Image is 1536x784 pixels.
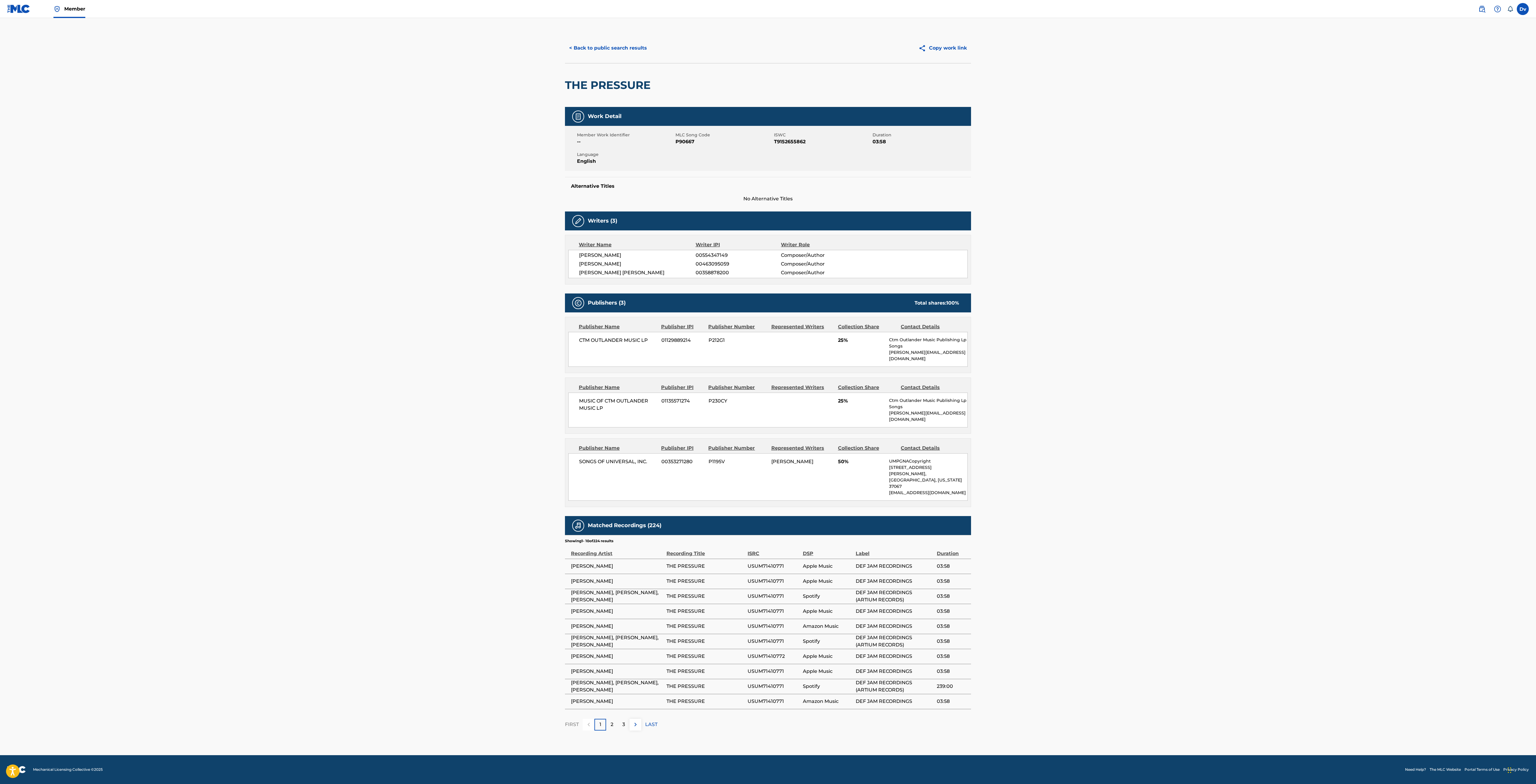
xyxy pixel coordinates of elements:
span: USUM71410771 [748,578,800,585]
span: [PERSON_NAME] [579,260,696,268]
img: Work Detail [575,113,582,120]
span: DEF JAM RECORDINGS [856,668,934,675]
span: -- [577,138,674,145]
span: USUM71410772 [748,653,800,660]
span: MUSIC OF CTM OUTLANDER MUSIC LP [579,397,657,412]
div: Help [1492,3,1504,15]
div: Contact Details [901,445,959,452]
span: Composer/Author [781,269,859,276]
span: [PERSON_NAME] [571,668,663,675]
p: Showing 1 - 10 of 224 results [565,538,613,544]
span: Composer/Author [781,252,859,259]
img: help [1494,5,1501,13]
span: Apple Music [803,578,853,585]
div: User Menu [1517,3,1529,15]
span: THE PRESSURE [666,638,745,645]
img: search [1478,5,1486,13]
span: DEF JAM RECORDINGS [856,578,934,585]
div: Writer IPI [696,241,781,248]
span: MLC Song Code [675,132,773,138]
div: Publisher Name [579,323,657,330]
span: 03:58 [937,698,968,705]
div: Label [856,544,934,557]
span: DEF JAM RECORDINGS (ARTIUM RECORDS) [856,589,934,603]
span: 100 % [946,300,959,306]
span: [PERSON_NAME], [PERSON_NAME], [PERSON_NAME] [571,679,663,694]
span: 03:58 [937,623,968,630]
span: THE PRESSURE [666,563,745,570]
span: THE PRESSURE [666,623,745,630]
span: P90667 [675,138,773,145]
span: T9152655862 [774,138,871,145]
span: Member Work Identifier [577,132,674,138]
span: THE PRESSURE [666,578,745,585]
span: Apple Music [803,653,853,660]
span: P1195V [709,458,767,465]
div: Publisher Number [708,323,766,330]
span: THE PRESSURE [666,653,745,660]
span: No Alternative Titles [565,195,971,202]
span: Member [64,5,85,12]
div: ISRC [748,544,800,557]
a: Need Help? [1405,767,1426,772]
span: [PERSON_NAME] [571,608,663,615]
span: P212G1 [709,337,767,344]
h2: THE PRESSURE [565,78,654,92]
a: Public Search [1476,3,1488,15]
span: [PERSON_NAME], [PERSON_NAME], [PERSON_NAME] [571,634,663,649]
span: Composer/Author [781,260,859,268]
a: Portal Terms of Use [1465,767,1500,772]
span: 00463095059 [696,260,781,268]
img: Publishers [575,299,582,307]
div: Collection Share [838,323,896,330]
span: 03:58 [937,653,968,660]
div: Publisher IPI [661,323,704,330]
div: Slepen [1508,761,1511,779]
span: THE PRESSURE [666,668,745,675]
div: Collection Share [838,384,896,391]
span: Language [577,151,674,158]
a: Privacy Policy [1503,767,1529,772]
img: logo [7,766,26,773]
span: USUM71410771 [748,608,800,615]
span: 01135571274 [661,397,704,405]
span: Spotify [803,683,853,690]
p: UMPGNACopyright [889,458,967,464]
p: 3 [622,721,625,728]
span: THE PRESSURE [666,593,745,600]
p: FIRST [565,721,579,728]
div: Publisher Number [708,445,766,452]
span: USUM71410771 [748,563,800,570]
div: Publisher IPI [661,384,704,391]
span: [PERSON_NAME] [571,623,663,630]
div: Publisher Name [579,445,657,452]
span: Apple Music [803,668,853,675]
span: Duration [873,132,970,138]
span: DEF JAM RECORDINGS (ARTIUM RECORDS) [856,634,934,649]
div: Writer Name [579,241,696,248]
div: Total shares: [915,299,959,307]
h5: Writers (3) [588,217,617,224]
span: 03:58 [937,668,968,675]
span: [PERSON_NAME] [771,459,813,464]
h5: Alternative Titles [571,183,965,189]
span: CTM OUTLANDER MUSIC LP [579,337,657,344]
span: DEF JAM RECORDINGS [856,608,934,615]
p: [STREET_ADDRESS][PERSON_NAME], [889,464,967,477]
span: THE PRESSURE [666,683,745,690]
span: SONGS OF UNIVERSAL, INC. [579,458,657,465]
div: Represented Writers [771,445,833,452]
span: [PERSON_NAME] [PERSON_NAME] [579,269,696,276]
span: USUM71410771 [748,668,800,675]
p: [PERSON_NAME][EMAIL_ADDRESS][DOMAIN_NAME] [889,349,967,362]
a: The MLC Website [1430,767,1461,772]
span: 50% [838,458,885,465]
span: 03:58 [937,563,968,570]
img: Top Rightsholder [53,5,61,13]
div: Publisher IPI [661,445,704,452]
span: USUM71410771 [748,623,800,630]
span: [PERSON_NAME] [571,698,663,705]
span: 00358878200 [696,269,781,276]
span: Spotify [803,638,853,645]
span: USUM71410771 [748,638,800,645]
